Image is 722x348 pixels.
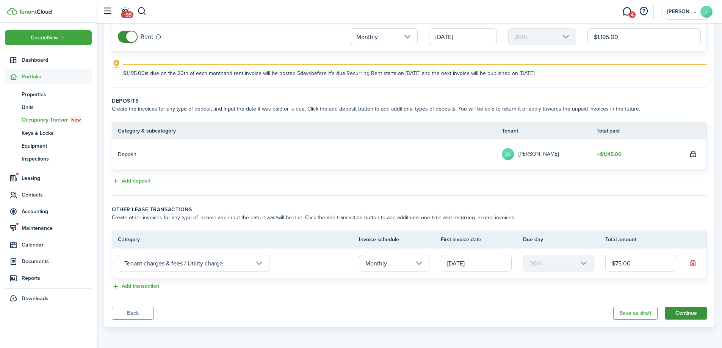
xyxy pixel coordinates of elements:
span: Occupancy Tracker [22,116,92,124]
button: Open sidebar [100,4,114,19]
input: 0.00 [605,255,676,272]
a: Units [5,101,92,114]
a: Inspections [5,152,92,165]
th: Category & subcategory [112,127,502,135]
wizard-step-header-title: Deposits [112,97,707,105]
span: Calendar [22,241,92,249]
button: Open menu [5,30,92,45]
th: Tenant [502,127,597,135]
span: Accounting [22,208,92,215]
img: TenantCloud [7,8,17,15]
a: Dashboard [5,53,92,67]
span: New [71,117,81,123]
span: Reports [22,274,92,282]
span: Equipment [22,142,92,150]
table-amount-title: $1,145.00 [597,150,622,158]
th: Total paid [597,127,688,135]
span: Dashboard [22,56,92,64]
span: Keys & Locks [22,129,92,137]
button: Search [137,5,147,18]
th: Due day [523,236,605,243]
button: Open resource center [637,5,650,18]
a: Keys & Locks [5,126,92,139]
span: Leasing [22,174,92,182]
span: Documents [22,257,92,265]
span: Maintenance [22,224,92,232]
button: Save as draft [613,307,658,320]
span: Create New [31,35,58,41]
span: John [667,9,697,14]
span: Inspections [22,155,92,163]
table-profile-info-text: [PERSON_NAME] [518,151,559,157]
th: Invoice schedule [359,236,441,243]
a: Occupancy TrackerNew [5,114,92,126]
button: Add deposit [112,177,150,186]
explanation-description: $1,195.00 is due on the 20th of each month and rent invoice will be posted 5 days before it's due... [123,69,707,77]
td: Deposit [112,148,502,160]
button: Back [112,307,153,320]
avatar-text: BS [502,148,514,160]
input: mm/dd/yyyy [429,28,497,45]
a: Reports [5,271,92,286]
span: +99 [121,11,133,18]
th: Total amount [605,236,688,243]
span: Downloads [22,295,49,303]
a: Equipment [5,139,92,152]
span: 4 [629,11,636,18]
span: Properties [22,91,92,98]
wizard-step-header-title: Other lease transactions [112,206,707,214]
a: Messaging [620,2,634,21]
a: Notifications [117,2,132,21]
wizard-step-header-description: Create the invoices for any type of deposit and input the date it was paid or is due. Click the a... [112,105,707,113]
span: Contacts [22,191,92,199]
input: mm/dd/yyyy [441,255,512,272]
th: First invoice date [441,236,523,243]
span: Portfolio [22,73,92,81]
a: Properties [5,88,92,101]
avatar-text: J [700,6,713,18]
th: Category [112,236,359,243]
wizard-step-header-description: Create other invoices for any type of income and input the date it was/will be due. Click the add... [112,214,707,222]
button: Add transaction [112,282,159,291]
img: TenantCloud [19,9,52,14]
button: Continue [665,307,707,320]
i: outline [112,59,121,69]
input: 0.00 [587,28,701,45]
button: Remove recurring [688,258,698,268]
span: Units [22,103,92,111]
